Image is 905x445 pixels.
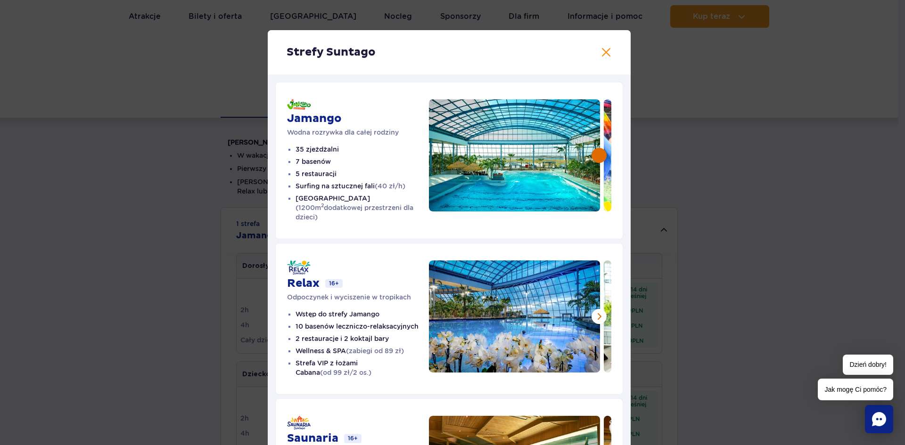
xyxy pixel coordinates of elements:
[287,45,612,59] h2: Strefy Suntago
[287,276,320,291] h3: Relax
[287,260,311,275] img: Relax - Suntago
[296,309,429,319] li: Wstęp do strefy Jamango
[843,355,893,375] span: Dzień dobry!
[287,128,429,137] p: Wodna rozrywka dla całej rodziny
[296,169,429,178] li: 5 restauracji
[429,260,601,372] img: Kryty basen otoczony białymi orchideami i palmami, z widokiem na niebo o zmierzchu
[296,322,429,331] li: 10 basenów leczniczo-relaksacyjnych
[344,434,362,443] span: 16+
[346,347,404,355] span: (zabiegi od 89 zł)
[375,182,405,190] span: (40 zł/h)
[287,99,311,110] img: Jamango - Water Jungle
[296,194,429,222] li: [GEOGRAPHIC_DATA]
[321,202,324,209] sup: 2
[296,346,429,356] li: Wellness & SPA
[865,405,893,433] div: Chat
[296,358,429,377] li: Strefa VIP z łożami Cabana
[320,369,371,376] span: (od 99 zł/2 os.)
[429,99,601,211] img: Przestronny kryty basen z falą, otoczony palmami
[296,157,429,166] li: 7 basenów
[296,145,429,154] li: 35 zjeżdżalni
[296,334,429,343] li: 2 restauracje i 2 koktajl bary
[325,279,343,288] span: 16+
[296,204,413,221] span: (1200m dodatkowej przestrzeni dla dzieci)
[287,112,429,126] h3: Jamango
[296,181,429,191] li: Surfing na sztucznej fali
[287,292,429,302] p: Odpoczynek i wyciszenie w tropikach
[818,379,893,400] span: Jak mogę Ci pomóc?
[287,416,311,429] img: Saunaria - Suntago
